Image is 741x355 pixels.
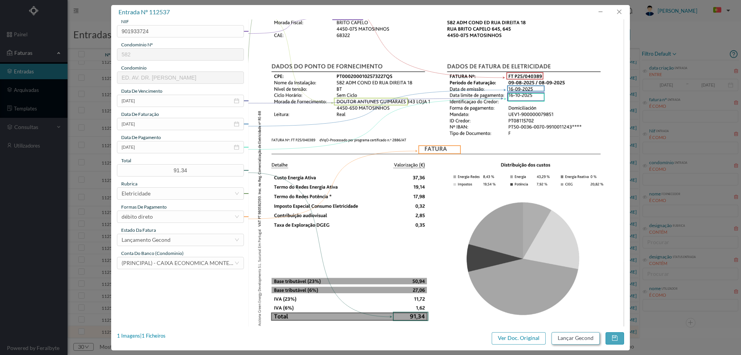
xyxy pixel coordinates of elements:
[492,332,546,345] button: Ver Doc. Original
[235,261,239,265] i: icon: down
[235,238,239,242] i: icon: down
[121,227,156,233] span: estado da fatura
[121,134,161,140] span: data de pagamento
[235,191,239,196] i: icon: down
[121,204,167,210] span: Formas de Pagamento
[121,158,131,163] span: total
[234,121,239,127] i: icon: calendar
[121,42,153,48] span: condomínio nº
[707,4,733,17] button: PT
[122,260,301,266] span: (PRINCIPAL) - CAIXA ECONOMICA MONTEPIO GERAL ([FINANCIAL_ID])
[234,98,239,104] i: icon: calendar
[121,65,147,71] span: condomínio
[121,88,162,94] span: data de vencimento
[235,214,239,219] i: icon: down
[118,8,170,15] span: entrada nº 112537
[117,332,166,340] div: 1 Imagens | 1 Ficheiros
[234,144,239,150] i: icon: calendar
[121,181,137,187] span: rubrica
[552,332,600,345] button: Lançar Gecond
[121,250,184,256] span: conta do banco (condominio)
[122,188,151,199] div: Eletricidade
[122,211,153,223] div: débito direto
[121,19,129,24] span: NIF
[121,111,159,117] span: data de faturação
[122,234,171,246] div: Lançamento Gecond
